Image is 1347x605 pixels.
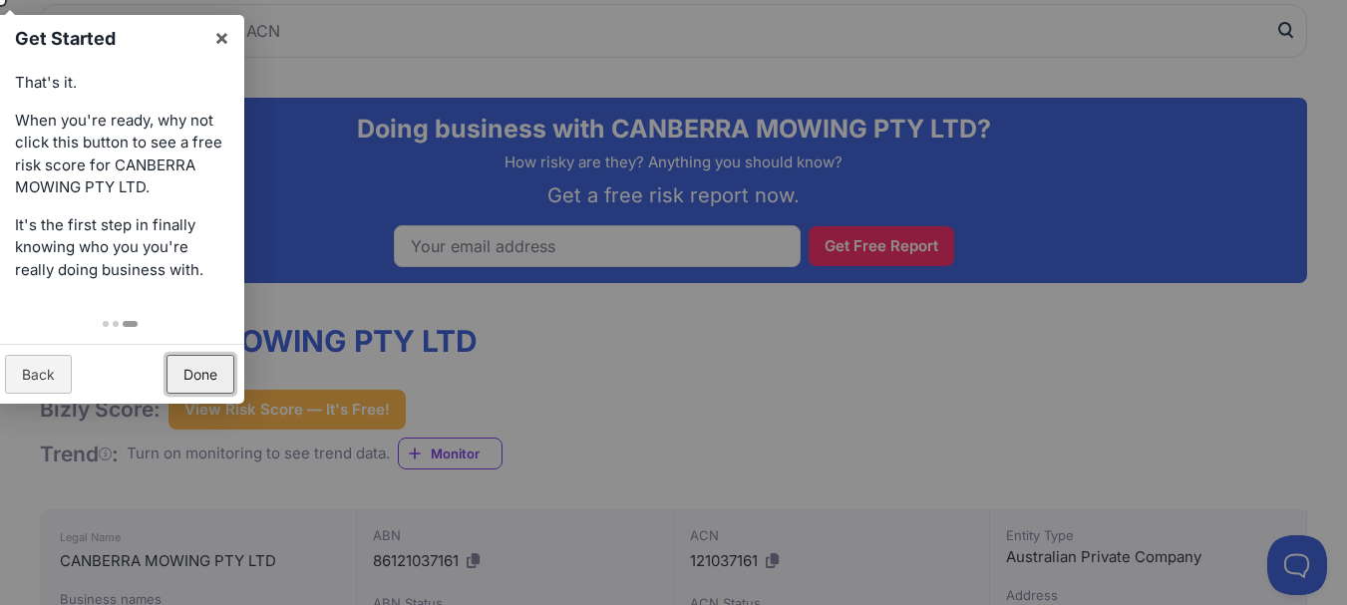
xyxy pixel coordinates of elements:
p: It's the first step in finally knowing who you you're really doing business with. [15,214,224,282]
p: When you're ready, why not click this button to see a free risk score for CANBERRA MOWING PTY LTD. [15,110,224,199]
a: Done [167,355,234,394]
h1: Get Started [15,25,203,52]
a: Back [5,355,72,394]
p: That's it. [15,72,224,95]
a: × [199,15,244,60]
